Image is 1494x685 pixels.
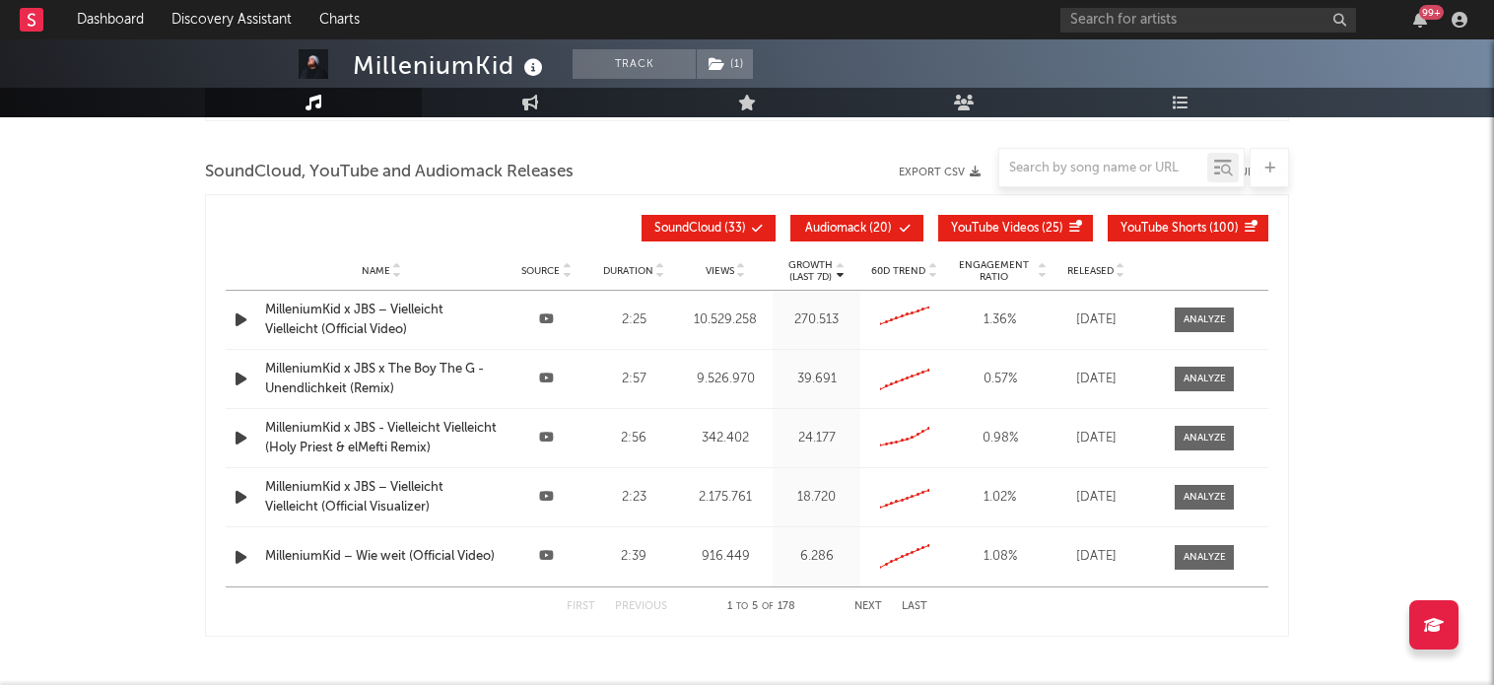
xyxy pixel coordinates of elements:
span: ( 33 ) [654,223,746,235]
div: [DATE] [1056,547,1135,567]
div: 2:39 [595,547,673,567]
a: MilleniumKid – Wie weit (Official Video) [265,547,498,567]
div: 0.57 % [953,370,1047,389]
div: 1.36 % [953,310,1047,330]
span: Duration [603,265,653,277]
button: Track [573,49,696,79]
button: Next [854,601,882,612]
a: MilleniumKid x JBS – Vielleicht Vielleicht (Official Video) [265,301,498,339]
div: 24.177 [778,429,855,448]
div: 10.529.258 [683,310,769,330]
div: MilleniumKid [353,49,548,82]
button: Last [902,601,927,612]
span: Views [706,265,734,277]
div: [DATE] [1056,429,1135,448]
span: YouTube Videos [951,223,1039,235]
button: First [567,601,595,612]
a: MilleniumKid x JBS – Vielleicht Vielleicht (Official Visualizer) [265,478,498,516]
div: 2.175.761 [683,488,769,508]
button: YouTube Videos(25) [938,215,1093,241]
div: [DATE] [1056,310,1135,330]
div: 99 + [1419,5,1444,20]
div: 6.286 [778,547,855,567]
div: [DATE] [1056,370,1135,389]
span: ( 25 ) [951,223,1063,235]
a: MilleniumKid x JBS x The Boy The G - Unendlichkeit (Remix) [265,360,498,398]
div: 342.402 [683,429,769,448]
button: SoundCloud(33) [642,215,776,241]
div: [DATE] [1056,488,1135,508]
div: 916.449 [683,547,769,567]
button: YouTube Shorts(100) [1108,215,1268,241]
span: ( 20 ) [803,223,894,235]
div: 270.513 [778,310,855,330]
button: Previous [615,601,667,612]
div: 1.08 % [953,547,1047,567]
span: ( 1 ) [696,49,754,79]
input: Search for artists [1060,8,1356,33]
div: 0.98 % [953,429,1047,448]
div: 39.691 [778,370,855,389]
span: YouTube Shorts [1120,223,1206,235]
div: 2:25 [595,310,673,330]
button: 99+ [1413,12,1427,28]
a: MilleniumKid x JBS - Vielleicht Vielleicht (Holy Priest & elMefti Remix) [265,419,498,457]
div: 2:23 [595,488,673,508]
div: 2:57 [595,370,673,389]
div: 1.02 % [953,488,1047,508]
div: 9.526.970 [683,370,769,389]
p: (Last 7d) [788,271,833,283]
span: Source [521,265,560,277]
span: Released [1067,265,1114,277]
span: Audiomack [805,223,866,235]
div: 18.720 [778,488,855,508]
div: 1 5 178 [707,595,815,619]
div: 2:56 [595,429,673,448]
span: SoundCloud [654,223,721,235]
button: (1) [697,49,753,79]
input: Search by song name or URL [999,161,1207,176]
p: Growth [788,259,833,271]
span: 60D Trend [871,265,925,277]
span: to [736,602,748,611]
button: Audiomack(20) [790,215,923,241]
span: Engagement Ratio [953,259,1035,283]
span: of [762,602,774,611]
span: Name [362,265,390,277]
span: ( 100 ) [1120,223,1239,235]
